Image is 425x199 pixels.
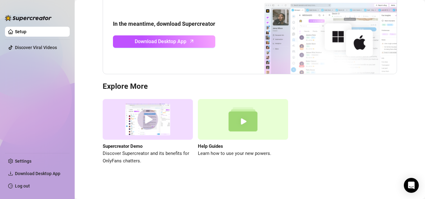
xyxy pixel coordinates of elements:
[198,143,223,149] strong: Help Guides
[198,99,288,140] img: help guides
[15,171,60,176] span: Download Desktop App
[15,159,31,164] a: Settings
[135,38,186,45] span: Download Desktop App
[198,150,288,157] span: Learn how to use your new powers.
[103,99,193,165] a: Supercreator DemoDiscover Supercreator and its benefits for OnlyFans chatters.
[103,82,397,92] h3: Explore More
[404,178,419,193] div: Open Intercom Messenger
[198,99,288,165] a: Help GuidesLearn how to use your new powers.
[5,15,52,21] img: logo-BBDzfeDw.svg
[103,150,193,165] span: Discover Supercreator and its benefits for OnlyFans chatters.
[15,29,26,34] a: Setup
[103,99,193,140] img: supercreator demo
[15,183,30,188] a: Log out
[15,45,57,50] a: Discover Viral Videos
[103,143,142,149] strong: Supercreator Demo
[113,20,215,27] strong: In the meantime, download Supercreator
[113,35,215,48] a: Download Desktop Apparrow-up
[8,171,13,176] span: download
[188,38,195,45] span: arrow-up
